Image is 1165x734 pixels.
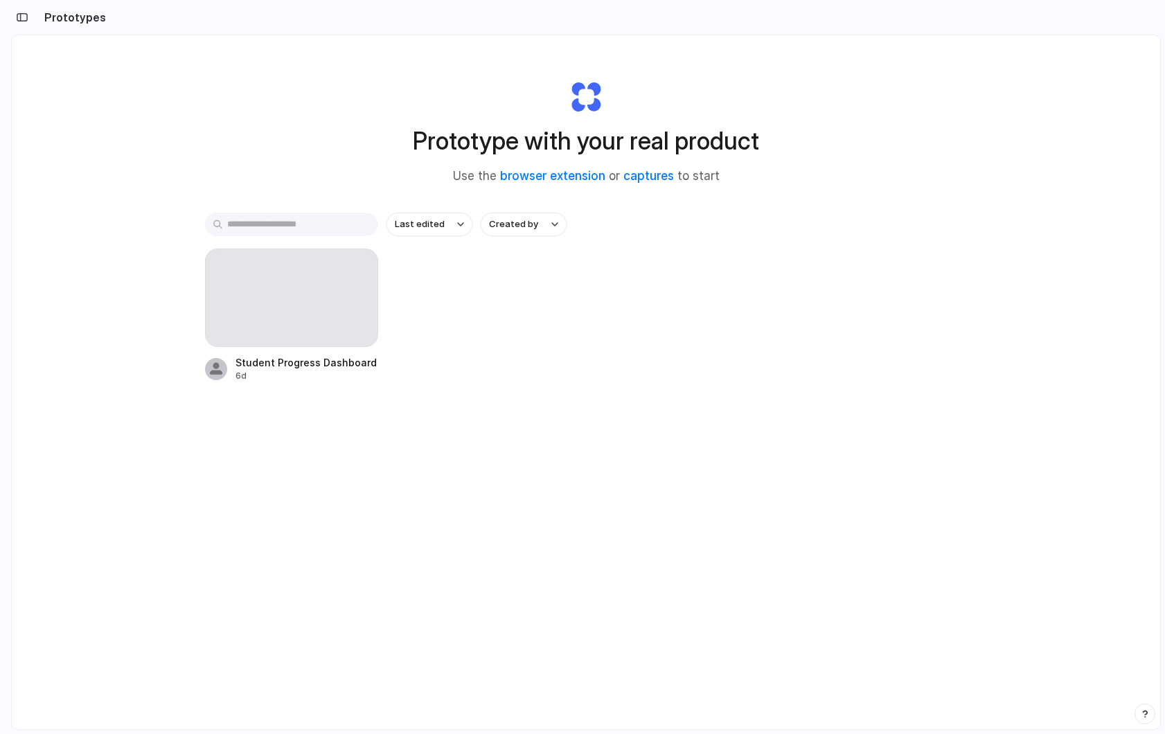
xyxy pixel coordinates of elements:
[386,213,472,236] button: Last edited
[395,217,445,231] span: Last edited
[39,9,106,26] h2: Prototypes
[500,169,605,183] a: browser extension
[623,169,674,183] a: captures
[481,213,567,236] button: Created by
[453,168,720,186] span: Use the or to start
[489,217,538,231] span: Created by
[235,355,378,370] span: Student Progress Dashboard
[413,123,759,159] h1: Prototype with your real product
[205,249,378,382] a: Student Progress Dashboard6d
[235,370,378,382] div: 6d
